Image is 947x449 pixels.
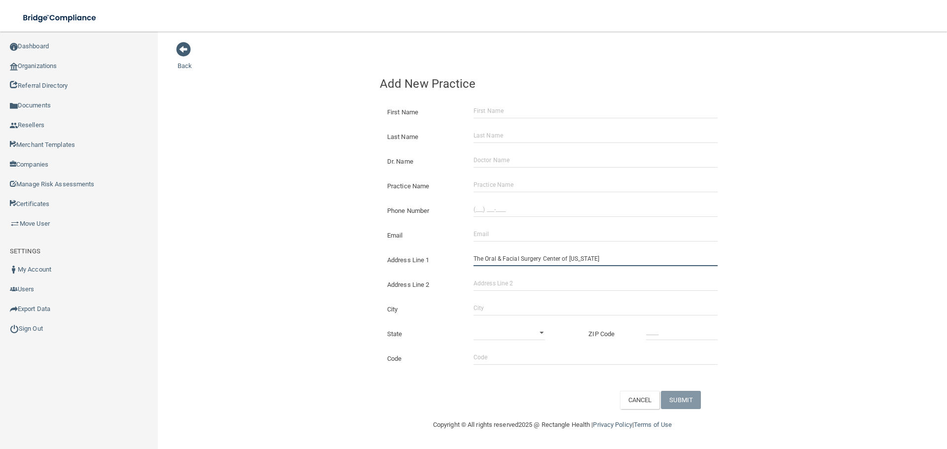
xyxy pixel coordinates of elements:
label: Email [380,230,466,242]
img: icon-export.b9366987.png [10,305,18,313]
img: organization-icon.f8decf85.png [10,63,18,70]
a: Terms of Use [634,421,672,428]
label: First Name [380,106,466,118]
label: Practice Name [380,180,466,192]
img: bridge_compliance_login_screen.278c3ca4.svg [15,8,106,28]
label: Code [380,353,466,365]
input: City [473,301,718,315]
input: Last Name [473,128,718,143]
label: State [380,328,466,340]
input: Email [473,227,718,242]
input: Practice Name [473,177,718,192]
iframe: Drift Widget Chat Controller [776,379,935,418]
img: ic_user_dark.df1a06c3.png [10,266,18,274]
label: Address Line 2 [380,279,466,291]
img: ic_power_dark.7ecde6b1.png [10,324,19,333]
label: Phone Number [380,205,466,217]
input: (___) ___-____ [473,202,718,217]
a: Privacy Policy [593,421,632,428]
label: Dr. Name [380,156,466,168]
input: First Name [473,104,718,118]
img: briefcase.64adab9b.png [10,219,20,229]
label: Last Name [380,131,466,143]
button: CANCEL [620,391,660,409]
img: icon-documents.8dae5593.png [10,102,18,110]
button: SUBMIT [661,391,701,409]
input: Address Line 1 [473,251,718,266]
label: Address Line 1 [380,254,466,266]
label: SETTINGS [10,245,40,257]
label: City [380,304,466,315]
a: Back [178,50,192,69]
label: ZIP Code [581,328,639,340]
img: ic_reseller.de258add.png [10,122,18,130]
img: ic_dashboard_dark.d01f4a41.png [10,43,18,51]
input: _____ [646,325,718,340]
input: Doctor Name [473,153,718,168]
img: icon-users.e205127d.png [10,285,18,293]
h4: Add New Practice [380,77,725,90]
input: Address Line 2 [473,276,718,291]
div: Copyright © All rights reserved 2025 @ Rectangle Health | | [372,409,732,441]
input: Code [473,350,718,365]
